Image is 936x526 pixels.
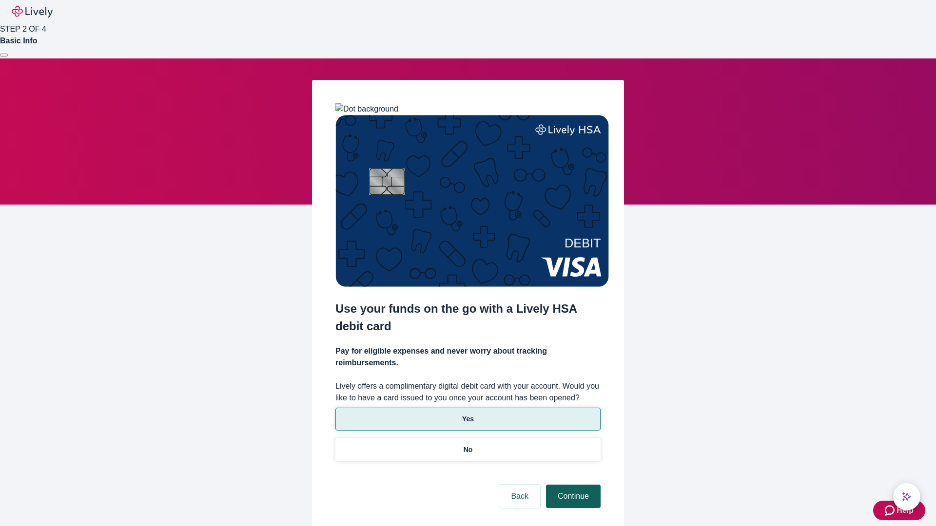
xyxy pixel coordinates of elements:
button: Back [499,485,540,508]
svg: Zendesk support icon [885,505,897,516]
img: Dot background [335,103,398,115]
img: Lively [12,6,53,18]
button: Zendesk support iconHelp [873,501,925,520]
svg: Lively AI Assistant [902,492,912,502]
h2: Use your funds on the go with a Lively HSA debit card [335,300,601,335]
label: Lively offers a complimentary digital debit card with your account. Would you like to have a card... [335,380,601,404]
p: Yes [462,414,474,424]
img: Debit card [335,115,609,287]
button: No [335,438,601,461]
h4: Pay for eligible expenses and never worry about tracking reimbursements. [335,345,601,369]
button: Yes [335,408,601,431]
span: Help [897,505,914,516]
p: No [464,445,473,455]
button: Continue [546,485,601,508]
button: chat [893,483,920,510]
